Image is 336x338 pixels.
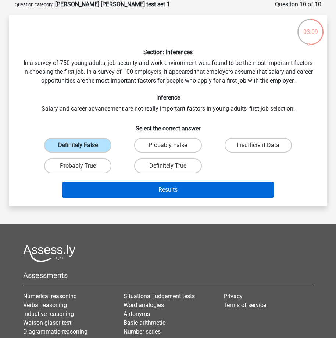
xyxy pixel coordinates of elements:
button: Results [62,182,274,198]
a: Watson glaser test [23,319,71,326]
a: Number series [124,328,161,335]
a: Numerical reasoning [23,293,77,300]
a: Inductive reasoning [23,310,74,317]
label: Insufficient Data [225,138,292,153]
a: Antonyms [124,310,150,317]
h5: Assessments [23,271,313,280]
a: Word analogies [124,302,164,309]
label: Probably True [44,158,111,173]
div: In a survey of 750 young adults, job security and work environment were found to be the most impo... [12,21,324,201]
h6: Section: Inferences [21,49,315,56]
a: Terms of service [224,302,266,309]
div: 03:09 [297,18,324,36]
small: Question category: [15,2,54,7]
label: Probably False [134,138,201,153]
strong: [PERSON_NAME] [PERSON_NAME] test set 1 [55,1,170,8]
a: Privacy [224,293,243,300]
img: Assessly logo [23,245,75,262]
h6: Select the correct answer [21,119,315,132]
h6: Inference [21,94,315,101]
a: Diagrammatic reasoning [23,328,87,335]
a: Situational judgement tests [124,293,195,300]
label: Definitely False [44,138,111,153]
a: Basic arithmetic [124,319,165,326]
a: Verbal reasoning [23,302,67,309]
label: Definitely True [134,158,201,173]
